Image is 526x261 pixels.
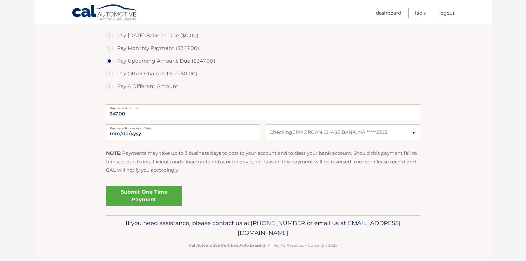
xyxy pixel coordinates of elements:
input: Payment Amount [106,104,420,120]
p: - All Rights Reserved - Copyright 2025 [110,242,416,249]
p: : Payments may take up to 3 business days to post to your account and to clear your bank account.... [106,149,420,174]
a: Cal Automotive [72,4,138,23]
strong: Cal Automotive Certified Auto Leasing [189,243,265,248]
span: [PHONE_NUMBER] [251,219,307,227]
a: Dashboard [376,8,401,18]
label: Pay Other Charges Due ($0.00) [106,67,420,80]
label: Payment Amount [106,104,420,109]
input: Payment Date [106,124,260,140]
strong: NOTE [106,150,120,156]
label: Pay [DATE] Balance Due ($0.00) [106,29,420,42]
a: FAQ's [415,8,426,18]
p: If you need assistance, please contact us at: or email us at [110,218,416,238]
label: Payment Processing Date [106,124,260,129]
a: Submit One Time Payment [106,186,182,206]
label: Pay Monthly Payment ($347.00) [106,42,420,55]
label: Pay A Different Amount [106,80,420,93]
label: Pay Upcoming Amount Due ($347.00) [106,55,420,67]
a: Logout [439,8,455,18]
